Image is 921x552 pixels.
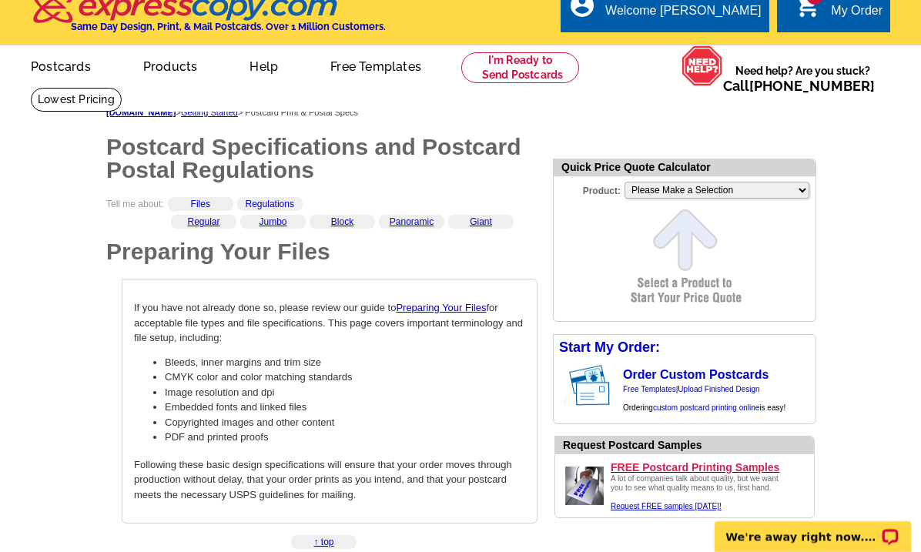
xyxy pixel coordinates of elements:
[31,3,386,32] a: Same Day Design, Print, & Mail Postcards. Over 1 Million Customers.
[134,457,525,503] p: Following these basic design specifications will ensure that your order moves through production ...
[71,21,386,32] h4: Same Day Design, Print, & Mail Postcards. Over 1 Million Customers.
[390,216,434,227] a: Panoramic
[134,300,525,346] p: If you have not already done so, please review our guide to for acceptable file types and file sp...
[705,503,921,552] iframe: LiveChat chat widget
[682,45,723,86] img: help
[566,360,621,411] img: post card showing stamp and address area
[225,47,303,83] a: Help
[165,430,525,445] li: PDF and printed proofs
[119,47,223,83] a: Products
[246,199,294,209] a: Regulations
[563,437,814,453] div: Request Postcard Samples
[561,463,608,509] img: Upload a design ready to be printed
[794,2,882,21] a: 1 shopping_cart My Order
[653,403,759,412] a: custom postcard printing online
[165,400,525,415] li: Embedded fonts and linked files
[723,63,882,94] span: Need help? Are you stuck?
[106,108,176,117] a: [DOMAIN_NAME]
[165,415,525,430] li: Copyrighted images and other content
[554,360,566,411] img: background image for postcard
[165,370,525,385] li: CMYK color and color matching standards
[831,4,882,25] div: My Order
[106,240,538,263] h1: Preparing Your Files
[605,4,761,25] div: Welcome [PERSON_NAME]
[611,502,722,510] a: Request FREE samples [DATE]!
[165,355,525,370] li: Bleeds, inner margins and trim size
[106,197,538,222] div: Tell me about:
[554,180,623,198] label: Product:
[623,368,769,381] a: Order Custom Postcards
[723,78,875,94] span: Call
[306,47,446,83] a: Free Templates
[554,159,816,176] div: Quick Price Quote Calculator
[678,385,759,393] a: Upload Finished Design
[554,335,816,360] div: Start My Order:
[623,385,676,393] a: Free Templates
[331,216,353,227] a: Block
[749,78,875,94] a: [PHONE_NUMBER]
[611,460,808,474] a: FREE Postcard Printing Samples
[6,47,116,83] a: Postcards
[623,385,785,412] span: | Ordering is easy!
[470,216,492,227] a: Giant
[313,537,333,547] a: ↑ top
[187,216,219,227] a: Regular
[396,302,486,313] a: Preparing Your Files
[191,199,210,209] a: Files
[611,474,788,511] div: A lot of companies talk about quality, but we want you to see what quality means to us, first hand.
[181,108,238,117] a: Getting Started
[259,216,286,227] a: Jumbo
[106,135,538,182] h1: Postcard Specifications and Postcard Postal Regulations
[106,108,358,117] span: > > Postcard Print & Postal Specs
[165,385,525,400] li: Image resolution and dpi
